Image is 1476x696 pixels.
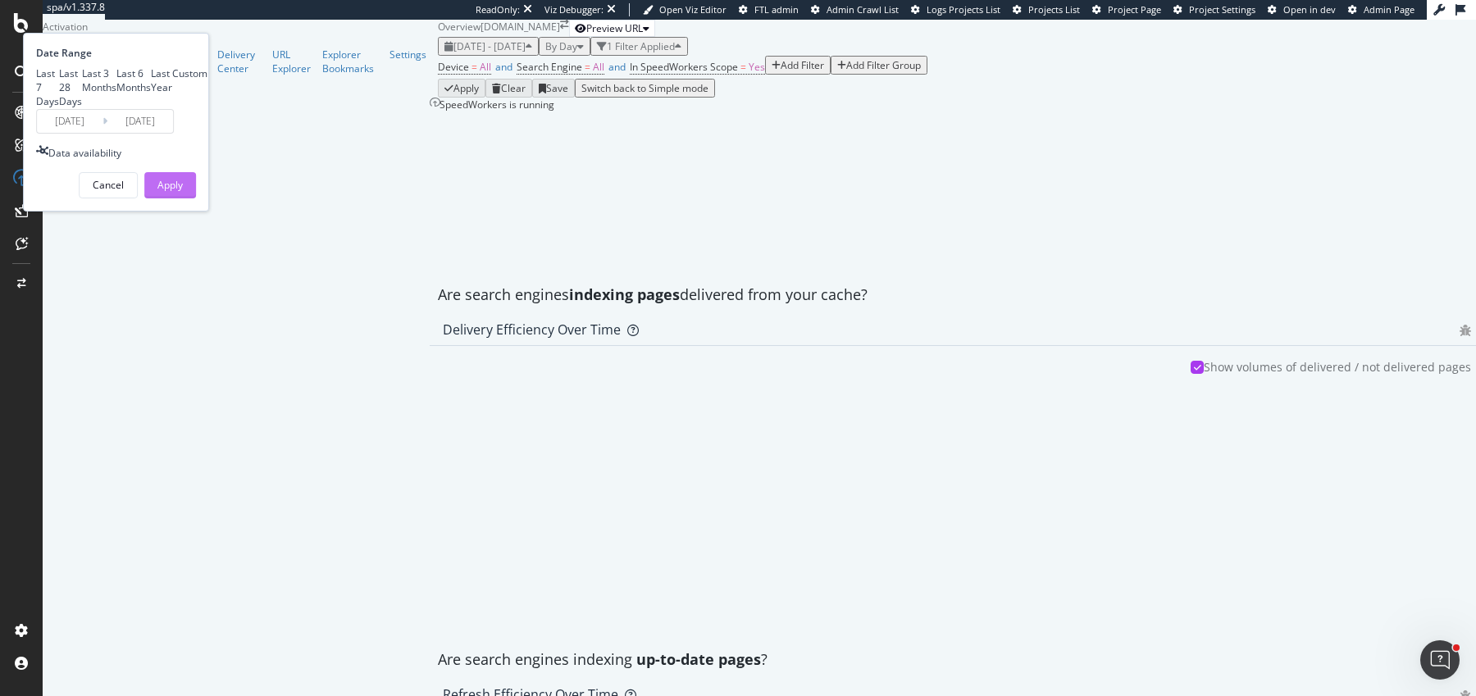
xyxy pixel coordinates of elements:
span: = [585,60,590,74]
div: Preview URL [586,21,643,35]
iframe: Intercom live chat [1420,640,1460,680]
div: Custom [172,66,207,80]
span: Yes [749,60,765,74]
div: Last 6 Months [116,66,151,94]
span: and [608,60,626,74]
a: Explorer Bookmarks [322,48,378,75]
div: Save [546,81,568,95]
a: Open Viz Editor [643,3,727,16]
strong: up-to-date pages [636,649,761,669]
button: By Day [539,37,590,56]
div: SpeedWorkers is running [440,98,554,111]
strong: indexing pages [569,284,680,304]
div: [DOMAIN_NAME] [481,20,560,37]
button: 1 Filter Applied [590,37,688,56]
a: Open in dev [1268,3,1336,16]
span: By Day [545,39,577,53]
div: Activation [43,20,438,34]
button: Add Filter [765,56,831,75]
div: Clear [501,81,526,95]
div: ReadOnly: [476,3,520,16]
a: URL Explorer [272,48,311,75]
div: Show volumes of delivered / not delivered pages [1204,359,1471,375]
a: FTL admin [739,3,799,16]
a: Admin Page [1348,3,1414,16]
a: Admin Crawl List [811,3,899,16]
button: Add Filter Group [831,56,927,75]
span: Device [438,60,469,74]
span: FTL admin [754,3,799,16]
a: Logs Projects List [911,3,1000,16]
span: and [495,60,512,74]
div: Add Filter Group [846,58,921,72]
span: In SpeedWorkers Scope [630,60,738,74]
span: [DATE] - [DATE] [453,39,526,53]
button: Clear [485,79,532,98]
span: Projects List [1028,3,1080,16]
div: Apply [157,178,183,192]
div: Viz Debugger: [544,3,604,16]
span: Project Settings [1189,3,1255,16]
button: Preview URL [569,20,655,37]
div: Delivery Efficiency over time [443,321,621,338]
a: Project Settings [1173,3,1255,16]
div: bug [1460,325,1471,336]
span: Logs Projects List [927,3,1000,16]
div: Apply [453,81,479,95]
input: End Date [107,110,173,133]
span: Search Engine [517,60,582,74]
div: Last 3 Months [82,66,116,94]
span: All [480,60,491,74]
a: Projects List [1013,3,1080,16]
button: Switch back to Simple mode [575,79,715,98]
span: Open in dev [1283,3,1336,16]
div: arrow-right-arrow-left [560,20,569,30]
div: Add Filter [781,58,824,72]
input: Start Date [37,110,102,133]
div: Cancel [93,178,124,192]
div: Last 28 Days [59,66,82,108]
span: Admin Page [1364,3,1414,16]
span: = [740,60,746,74]
div: Date Range [36,46,192,60]
div: Switch back to Simple mode [581,81,708,95]
a: Delivery Center [217,48,260,75]
div: Last 7 Days [36,66,59,108]
span: Project Page [1108,3,1161,16]
div: SpeedWorkers [43,34,438,48]
button: [DATE] - [DATE] [438,37,539,56]
button: Apply [144,172,196,198]
button: Save [532,79,575,98]
div: Data availability [48,146,121,160]
span: Admin Crawl List [827,3,899,16]
div: Last Year [151,66,172,94]
a: Settings [389,48,426,61]
button: Cancel [79,172,138,198]
div: Overview [438,20,481,34]
div: 1 Filter Applied [607,39,675,53]
button: Apply [438,79,485,98]
a: Project Page [1092,3,1161,16]
span: All [593,60,604,74]
span: Open Viz Editor [659,3,727,16]
span: = [471,60,477,74]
